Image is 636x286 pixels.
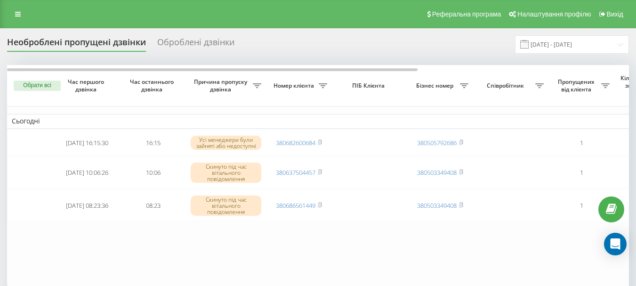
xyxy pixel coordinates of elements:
span: Бізнес номер [412,82,460,90]
td: [DATE] 16:15:30 [54,131,120,155]
span: Час першого дзвінка [62,78,113,93]
div: Необроблені пропущені дзвінки [7,37,146,52]
span: Номер клієнта [271,82,319,90]
span: ПІБ Клієнта [340,82,399,90]
a: 380637504457 [276,168,315,177]
td: [DATE] 10:06:26 [54,157,120,188]
a: 380503349408 [417,201,457,210]
span: Реферальна програма [432,10,501,18]
td: 1 [548,157,614,188]
span: Час останнього дзвінка [128,78,178,93]
div: Скинуто під час вітального повідомлення [191,196,261,216]
span: Причина пропуску дзвінка [191,78,253,93]
div: Оброблені дзвінки [157,37,234,52]
a: 380682600684 [276,139,315,147]
div: Скинуто під час вітального повідомлення [191,163,261,183]
div: Усі менеджери були зайняті або недоступні [191,136,261,150]
button: Обрати всі [14,81,61,91]
span: Вихід [607,10,623,18]
td: 16:15 [120,131,186,155]
td: [DATE] 08:23:36 [54,190,120,221]
td: 08:23 [120,190,186,221]
span: Налаштування профілю [517,10,591,18]
td: 1 [548,190,614,221]
a: 380686561449 [276,201,315,210]
td: 1 [548,131,614,155]
a: 380505792686 [417,139,457,147]
a: 380503349408 [417,168,457,177]
td: 10:06 [120,157,186,188]
div: Open Intercom Messenger [604,233,627,255]
span: Співробітник [478,82,535,90]
span: Пропущених від клієнта [553,78,601,93]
